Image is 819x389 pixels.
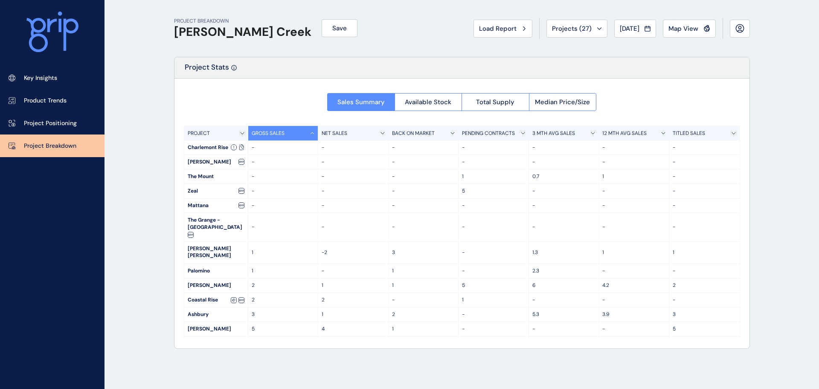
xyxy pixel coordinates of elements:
div: Charlemont Rise [184,140,248,155]
p: 5 [462,187,525,195]
p: - [673,187,736,195]
button: [DATE] [614,20,656,38]
p: - [532,296,595,304]
span: Median Price/Size [535,98,590,106]
p: 2 [392,311,455,318]
div: Coastal Rise [184,293,248,307]
p: Project Stats [185,62,229,78]
p: - [532,144,595,151]
p: - [322,202,385,209]
p: - [322,187,385,195]
p: - [462,158,525,166]
p: - [392,158,455,166]
h1: [PERSON_NAME] Creek [174,25,311,39]
p: - [462,311,525,318]
p: 0.7 [532,173,595,180]
p: 3 MTH AVG SALES [532,130,575,137]
div: [PERSON_NAME] [184,322,248,336]
p: PENDING CONTRACTS [462,130,515,137]
p: - [673,202,736,209]
p: 1.3 [532,249,595,256]
p: - [252,187,315,195]
p: - [322,158,385,166]
p: 4.2 [602,282,665,289]
button: Total Supply [462,93,529,111]
p: 5 [252,325,315,333]
p: - [252,202,315,209]
p: Product Trends [24,97,67,105]
p: 1 [462,296,525,304]
p: 1 [392,325,455,333]
p: 1 [602,173,665,180]
p: - [532,158,595,166]
p: - [602,267,665,275]
div: Mattana [184,199,248,213]
p: PROJECT [188,130,210,137]
p: TITLED SALES [673,130,705,137]
p: 1 [392,267,455,275]
div: Palomino [184,264,248,278]
p: - [322,144,385,151]
p: - [532,202,595,209]
p: 12 MTH AVG SALES [602,130,647,137]
span: Load Report [479,24,517,33]
p: PROJECT BREAKDOWN [174,18,311,25]
p: 2.3 [532,267,595,275]
div: [PERSON_NAME] [PERSON_NAME] [184,242,248,264]
p: - [392,223,455,231]
button: Save [322,19,357,37]
p: - [252,223,315,231]
p: - [322,173,385,180]
button: Projects (27) [546,20,607,38]
p: - [673,173,736,180]
p: 5.3 [532,311,595,318]
div: Zeal [184,184,248,198]
span: Sales Summary [337,98,385,106]
p: - [252,158,315,166]
p: Key Insights [24,74,57,82]
div: Ashbury [184,307,248,322]
p: - [462,249,525,256]
p: 3.9 [602,311,665,318]
p: - [392,296,455,304]
span: Projects ( 27 ) [552,24,592,33]
p: -2 [322,249,385,256]
p: 1 [252,267,315,275]
p: 3 [673,311,736,318]
p: 1 [322,311,385,318]
button: Load Report [473,20,532,38]
p: - [602,296,665,304]
p: - [602,187,665,195]
p: - [532,325,595,333]
p: - [602,202,665,209]
p: 3 [392,249,455,256]
div: The Grange - [GEOGRAPHIC_DATA] [184,213,248,241]
p: 5 [673,325,736,333]
p: - [322,267,385,275]
p: BACK ON MARKET [392,130,435,137]
p: - [602,223,665,231]
p: 3 [252,311,315,318]
p: 1 [392,282,455,289]
button: Map View [663,20,716,38]
p: - [673,158,736,166]
p: - [462,223,525,231]
p: - [252,173,315,180]
p: - [392,144,455,151]
p: - [602,144,665,151]
p: 2 [252,296,315,304]
p: 1 [602,249,665,256]
div: Yaringa [184,336,248,351]
p: - [462,325,525,333]
p: - [462,202,525,209]
span: Available Stock [405,98,451,106]
p: 1 [252,249,315,256]
span: Total Supply [476,98,514,106]
p: - [673,267,736,275]
p: 1 [462,173,525,180]
p: - [392,173,455,180]
p: 4 [322,325,385,333]
span: Save [332,24,347,32]
button: Available Stock [395,93,462,111]
span: Map View [668,24,698,33]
